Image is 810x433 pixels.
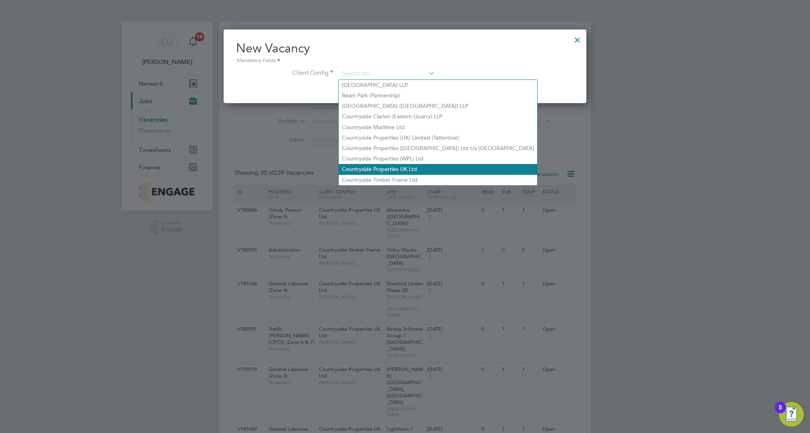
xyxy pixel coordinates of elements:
[339,68,435,80] input: Search for...
[339,143,537,154] li: Countryside Properties ([GEOGRAPHIC_DATA]) Ltd t/a [GEOGRAPHIC_DATA]
[236,69,333,77] label: Client Config
[339,164,537,174] li: Countryside Properties UK Ltd
[339,154,537,164] li: Countryside Properties (WPL) Ltd
[339,111,537,122] li: Countryside Clarion (Eastern Quarry) LLP
[339,80,537,90] li: [GEOGRAPHIC_DATA] LLP
[779,402,804,427] button: Open Resource Center, 5 new notifications
[339,101,537,111] li: [GEOGRAPHIC_DATA] ([GEOGRAPHIC_DATA]) LLP
[236,57,574,65] div: Mandatory Fields
[339,133,537,143] li: Countryside Properties (UK) Limited (Tattenhoe)
[236,40,574,65] h2: New Vacancy
[339,90,537,101] li: Beam Park (Partnership)
[339,175,537,185] li: Countryside Timber Frame Ltd
[779,407,782,417] div: 5
[339,122,537,133] li: Countryside Maritime Ltd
